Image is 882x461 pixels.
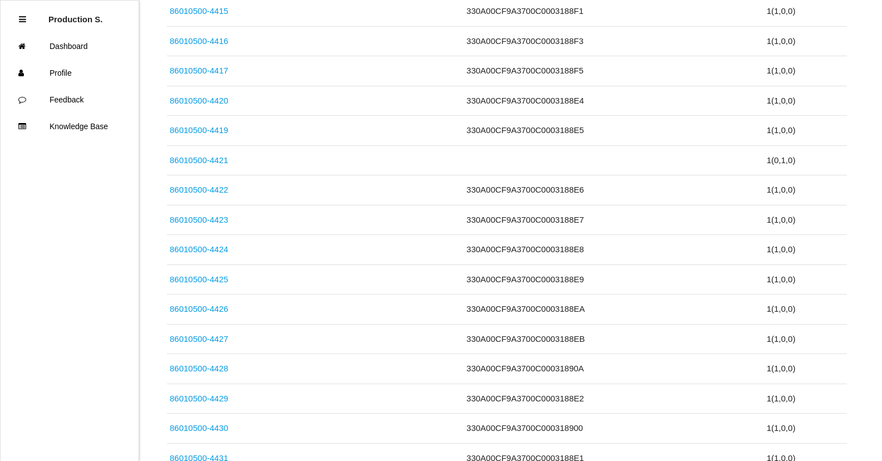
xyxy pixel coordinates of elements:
p: Production Shifts [48,6,103,24]
td: 1 ( 1 , 0 , 0 ) [764,205,847,235]
td: 1 ( 1 , 0 , 0 ) [764,414,847,444]
td: 1 ( 1 , 0 , 0 ) [764,116,847,146]
td: 1 ( 0 , 1 , 0 ) [764,145,847,175]
td: 330A00CF9A3700C00031890A [464,354,763,384]
a: 86010500-4429 [170,394,228,403]
td: 1 ( 1 , 0 , 0 ) [764,26,847,56]
a: 86010500-4419 [170,125,228,135]
td: 1 ( 1 , 0 , 0 ) [764,175,847,205]
a: 86010500-4417 [170,66,228,75]
td: 1 ( 1 , 0 , 0 ) [764,324,847,354]
a: 86010500-4427 [170,334,228,344]
td: 1 ( 1 , 0 , 0 ) [764,56,847,86]
td: 330A00CF9A3700C0003188E2 [464,384,763,414]
a: 86010500-4422 [170,185,228,194]
div: Close [19,6,26,33]
td: 1 ( 1 , 0 , 0 ) [764,235,847,265]
td: 330A00CF9A3700C0003188E7 [464,205,763,235]
td: 330A00CF9A3700C0003188E6 [464,175,763,205]
td: 330A00CF9A3700C000318900 [464,414,763,444]
a: Knowledge Base [1,113,139,140]
a: 86010500-4425 [170,274,228,284]
td: 1 ( 1 , 0 , 0 ) [764,384,847,414]
a: 86010500-4421 [170,155,228,165]
a: 86010500-4426 [170,304,228,313]
td: 330A00CF9A3700C0003188F3 [464,26,763,56]
td: 330A00CF9A3700C0003188E9 [464,264,763,295]
a: 86010500-4420 [170,96,228,105]
a: 86010500-4430 [170,423,228,433]
a: 86010500-4423 [170,215,228,224]
td: 1 ( 1 , 0 , 0 ) [764,86,847,116]
a: Feedback [1,86,139,113]
td: 330A00CF9A3700C0003188EA [464,295,763,325]
td: 1 ( 1 , 0 , 0 ) [764,354,847,384]
td: 1 ( 1 , 0 , 0 ) [764,264,847,295]
a: 86010500-4416 [170,36,228,46]
td: 330A00CF9A3700C0003188F5 [464,56,763,86]
td: 330A00CF9A3700C0003188E4 [464,86,763,116]
td: 330A00CF9A3700C0003188E5 [464,116,763,146]
td: 1 ( 1 , 0 , 0 ) [764,295,847,325]
a: Profile [1,60,139,86]
td: 330A00CF9A3700C0003188EB [464,324,763,354]
a: Dashboard [1,33,139,60]
a: 86010500-4415 [170,6,228,16]
a: 86010500-4428 [170,364,228,373]
td: 330A00CF9A3700C0003188E8 [464,235,763,265]
a: 86010500-4424 [170,244,228,254]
